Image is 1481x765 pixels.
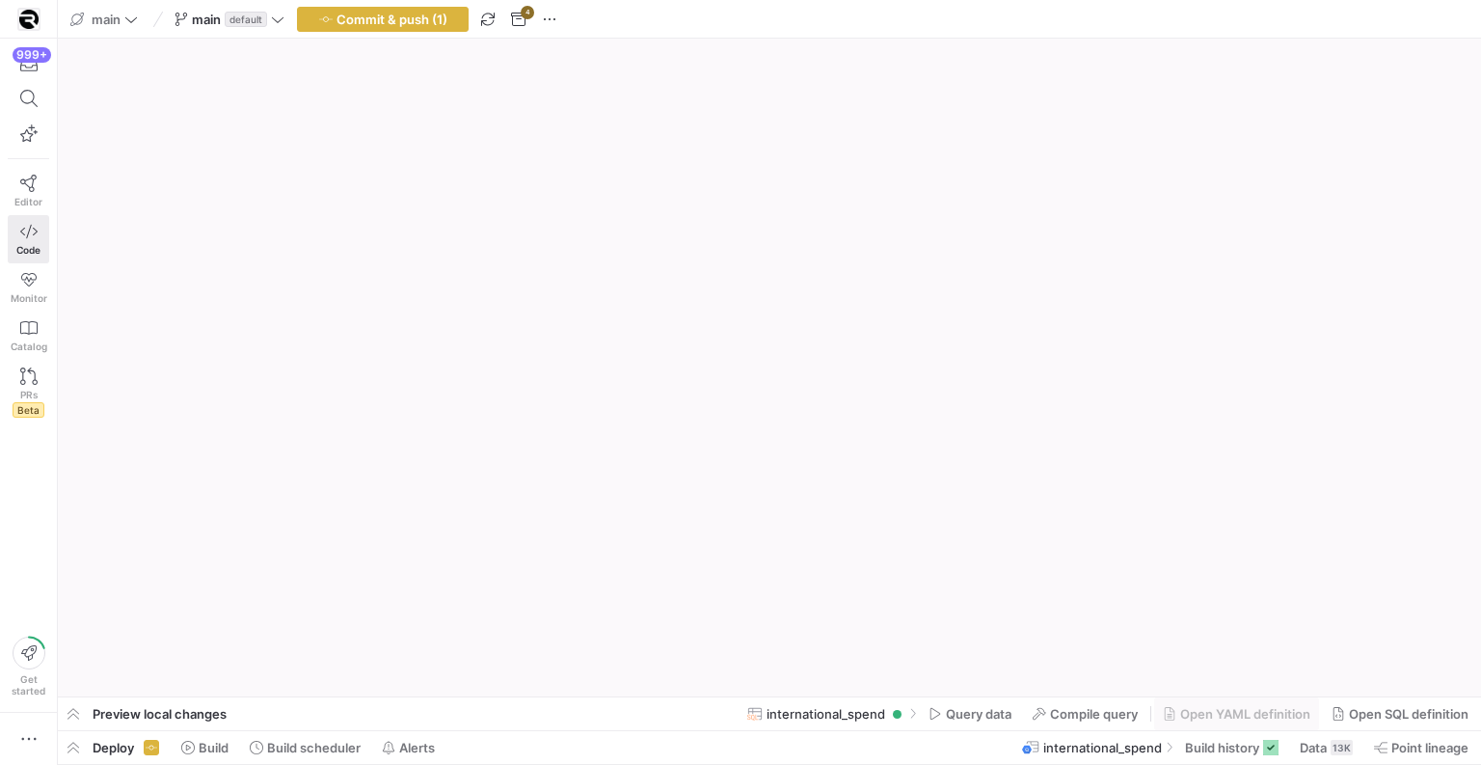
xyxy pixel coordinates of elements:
span: Data [1300,740,1327,755]
span: Beta [13,402,44,418]
span: Get started [12,673,45,697]
a: PRsBeta [8,360,49,425]
button: maindefault [170,7,289,32]
button: Open SQL definition [1323,697,1477,730]
a: Code [8,215,49,263]
a: Catalog [8,312,49,360]
span: PRs [20,389,38,400]
button: Commit & push (1) [297,7,469,32]
span: Open SQL definition [1349,706,1468,722]
button: main [66,7,143,32]
span: Compile query [1050,706,1138,722]
span: main [92,12,121,27]
a: Monitor [8,263,49,312]
span: Deploy [93,740,134,755]
button: Getstarted [8,629,49,704]
a: https://storage.googleapis.com/y42-prod-data-exchange/images/9vP1ZiGb3SDtS36M2oSqLE2NxN9MAbKgqIYc... [8,3,49,36]
button: Data13K [1291,731,1361,764]
span: Code [16,244,40,256]
div: 999+ [13,47,51,63]
button: Point lineage [1365,731,1477,764]
span: Catalog [11,341,47,352]
span: default [225,12,267,27]
a: Editor [8,167,49,215]
span: Query data [946,706,1011,722]
button: 999+ [8,46,49,81]
span: Build [199,740,229,755]
span: Editor [14,196,42,207]
span: Monitor [11,292,47,304]
button: Build history [1176,731,1287,764]
span: main [192,12,221,27]
span: international_spend [1043,740,1162,755]
button: Compile query [1024,697,1146,730]
span: Commit & push (1) [337,12,447,27]
button: Build [173,731,237,764]
span: Point lineage [1391,740,1468,755]
span: Build scheduler [267,740,361,755]
button: Alerts [373,731,444,764]
button: Build scheduler [241,731,369,764]
div: 13K [1331,740,1353,755]
span: Alerts [399,740,435,755]
img: https://storage.googleapis.com/y42-prod-data-exchange/images/9vP1ZiGb3SDtS36M2oSqLE2NxN9MAbKgqIYc... [19,10,39,29]
button: Query data [920,697,1020,730]
span: international_spend [767,706,885,722]
span: Build history [1185,740,1259,755]
span: Preview local changes [93,706,227,722]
